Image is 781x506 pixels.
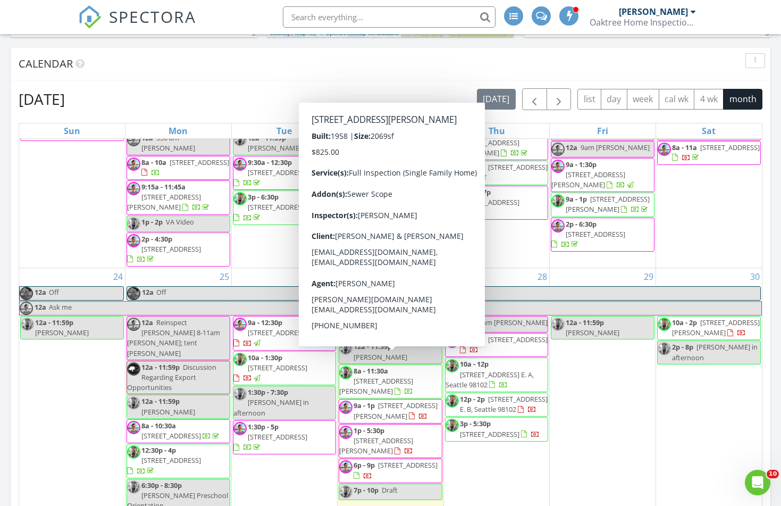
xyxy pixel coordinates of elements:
a: 8a - 11:30a [STREET_ADDRESS][PERSON_NAME] [339,364,442,399]
span: [STREET_ADDRESS][PERSON_NAME] [566,194,650,214]
img: 20210512_131428.jpg [339,202,352,215]
span: 12a [141,318,153,327]
div: [PERSON_NAME] [619,6,688,17]
a: 3:30p - 7p [STREET_ADDRESS] [446,187,519,217]
img: 20210512_131428.jpg [446,394,459,408]
a: SPECTORA [78,14,196,37]
td: Go to August 19, 2025 [231,69,338,268]
span: 12p - 8p [354,202,379,212]
img: 20210512_131428.jpg [551,194,565,208]
a: Go to August 26, 2025 [323,268,337,285]
span: Ask me [49,302,72,312]
span: [STREET_ADDRESS][PERSON_NAME] [354,401,438,420]
img: 20210512_131428.jpg [233,133,247,146]
span: [PERSON_NAME] [248,143,301,153]
span: 1p - 5:30p [354,426,384,435]
img: The Best Home Inspection Software - Spectora [78,5,102,29]
span: [PERSON_NAME] [141,407,195,417]
button: Previous month [522,88,547,110]
a: 10a - 1:30p [STREET_ADDRESS] [233,353,307,383]
span: 12a - 11:59p [354,342,392,351]
span: 10a - 2p [672,318,697,327]
span: 8a - 11:30a [354,366,388,376]
span: 12:30p - 4p [141,445,176,455]
button: month [723,89,762,110]
span: [STREET_ADDRESS] [700,143,760,152]
span: Calendar [19,56,73,71]
img: img_2154.jpeg [127,133,140,146]
span: 12a - 11:59p [141,362,180,372]
span: [STREET_ADDRESS] [141,455,201,465]
img: img_2154.jpeg [339,226,352,239]
span: [STREET_ADDRESS] E. B, Seattle 98102 [460,394,548,414]
a: 10a - 12p [STREET_ADDRESS] E. A, Seattle 98102 [445,358,549,392]
input: Search everything... [283,6,496,28]
a: 2p - 4:30p [STREET_ADDRESS] [127,233,230,267]
td: Go to August 21, 2025 [443,69,550,268]
span: 12a [460,287,473,300]
a: Go to August 24, 2025 [111,268,125,285]
span: [PERSON_NAME] in afternoon [233,397,309,417]
a: 3p - 6:30p [STREET_ADDRESS] [233,192,307,222]
a: 1:30p - 5p [STREET_ADDRESS] [233,420,337,455]
span: 6p - 9p [354,460,375,470]
a: [STREET_ADDRESS][PERSON_NAME] [446,128,530,157]
span: 10a - 12p [460,359,489,369]
button: 4 wk [694,89,724,110]
a: 9:30a - 12:30p [STREET_ADDRESS] [233,156,337,190]
a: Wednesday [379,123,401,138]
span: 1:30p - 5p [248,422,279,432]
a: 9a - 12:30p [STREET_ADDRESS] [233,316,337,351]
span: 12a [460,318,472,327]
button: [DATE] [477,89,516,110]
span: [STREET_ADDRESS] [248,202,307,212]
img: img_2154.jpeg [127,234,140,247]
td: Go to August 18, 2025 [125,69,232,268]
img: img_2154.jpeg [233,318,247,331]
img: img_2154.jpeg [446,318,459,331]
img: img_2154.jpeg [127,318,140,331]
span: 9am [PERSON_NAME] [581,143,650,152]
img: 20210512_131428.jpg [233,353,247,366]
a: Friday [595,123,610,138]
a: 9a - 12:30p [STREET_ADDRESS] [233,318,307,347]
img: 20210512_131428.jpg [446,419,459,432]
img: img_2154.jpeg [446,187,459,201]
a: 9a - 1:30p [STREET_ADDRESS][PERSON_NAME] [551,160,635,189]
button: day [601,89,627,110]
a: 12:30p - 4p [STREET_ADDRESS] [127,444,230,478]
img: img_2154.jpeg [127,421,140,434]
a: 9a - 1p [STREET_ADDRESS][PERSON_NAME] [339,399,442,423]
img: img_2154.jpeg [233,422,247,435]
img: img_2154.jpeg [551,160,565,173]
img: 20210512_131428.jpg [127,217,140,230]
img: 20210512_131428.jpg [339,185,352,198]
span: [STREET_ADDRESS] E. A, Seattle 98102 [446,370,534,389]
span: 12a [566,143,577,152]
a: 12p - 2p [STREET_ADDRESS] E. B, Seattle 98102 [445,393,549,417]
span: 10a - 1p [460,335,485,344]
span: [STREET_ADDRESS] [354,236,413,246]
a: 10a - 1p [STREET_ADDRESS] [445,333,549,357]
span: 9a - 1p [354,401,375,410]
span: 9:30a - 12:30p [248,157,292,167]
button: cal wk [659,89,695,110]
a: 10a - 1p [STREET_ADDRESS] [460,335,548,354]
img: img_2154.jpeg [658,143,671,156]
a: [STREET_ADDRESS][PERSON_NAME] [445,126,549,161]
span: 9a - 12:30p [248,318,282,327]
img: img_2154.jpeg [446,335,459,348]
img: 20210512_131428.jpg [127,480,140,494]
img: img_2154.jpeg [233,157,247,171]
span: [STREET_ADDRESS][PERSON_NAME] [446,138,519,157]
img: img_2154.jpeg [339,401,352,414]
img: 20210512_131428.jpg [339,342,352,355]
a: 10a - 2p [STREET_ADDRESS][PERSON_NAME] [672,318,760,337]
a: 1p - 5:30p [STREET_ADDRESS][PERSON_NAME] [339,424,442,459]
span: [STREET_ADDRESS] [141,431,201,441]
a: 2p - 4:30p [STREET_ADDRESS] [339,226,413,256]
a: 1p - 5:30p [STREET_ADDRESS][PERSON_NAME] [339,426,413,455]
iframe: Intercom live chat [745,470,770,495]
img: img_2154.jpeg [20,302,33,315]
span: 12a - 11:59p [141,396,180,406]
